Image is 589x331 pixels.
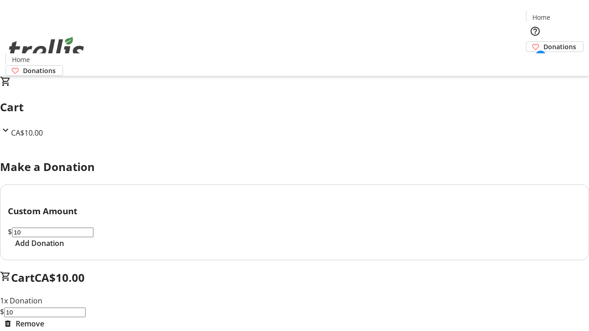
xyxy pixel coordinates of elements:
button: Cart [526,52,544,70]
input: Donation Amount [4,308,86,317]
button: Help [526,22,544,40]
input: Donation Amount [12,228,93,237]
h3: Custom Amount [8,205,581,217]
span: Remove [16,318,44,329]
span: $ [8,227,12,237]
span: Home [12,55,30,64]
a: Donations [526,41,583,52]
img: Orient E2E Organization 8EfLua6WHE's Logo [6,27,87,73]
span: Donations [543,42,576,51]
span: Home [532,12,550,22]
span: Donations [23,66,56,75]
span: Add Donation [15,238,64,249]
a: Donations [6,65,63,76]
span: CA$10.00 [35,270,85,285]
a: Home [526,12,556,22]
a: Home [6,55,35,64]
span: CA$10.00 [11,128,43,138]
button: Add Donation [8,238,71,249]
